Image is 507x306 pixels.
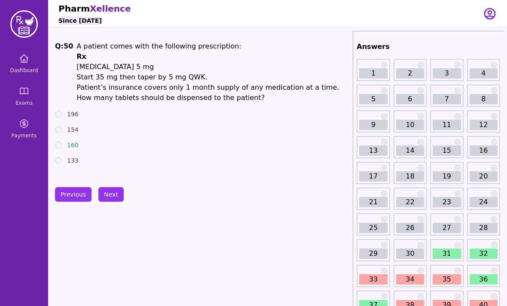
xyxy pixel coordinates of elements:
[470,68,498,79] a: 4
[67,156,79,165] label: 133
[10,10,38,38] img: PharmXellence Logo
[98,187,124,202] button: Next
[433,248,461,259] a: 31
[3,48,45,79] a: Dashboard
[359,197,387,207] a: 21
[55,41,73,103] h1: Q: 50
[359,274,387,285] a: 33
[396,68,424,79] a: 2
[67,110,79,118] label: 196
[433,274,461,285] a: 35
[357,42,500,52] h2: Answers
[396,120,424,130] a: 10
[359,223,387,233] a: 25
[76,62,349,72] li: [MEDICAL_DATA] 5 mg
[433,120,461,130] a: 11
[76,72,349,82] li: Start 35 mg then taper by 5 mg QWK.
[12,132,37,139] span: Payments
[76,41,349,52] p: A patient comes with the following prescription:
[3,113,45,144] a: Payments
[433,68,461,79] a: 3
[433,171,461,182] a: 19
[433,197,461,207] a: 23
[433,94,461,104] a: 7
[10,67,38,74] span: Dashboard
[396,197,424,207] a: 22
[396,94,424,104] a: 6
[359,120,387,130] a: 9
[3,81,45,112] a: Exams
[359,94,387,104] a: 5
[396,223,424,233] a: 26
[396,171,424,182] a: 18
[76,82,349,103] p: Patient’s insurance covers only 1 month supply of any medication at a time. How many tablets shou...
[90,3,131,14] span: Xellence
[76,52,86,61] strong: Rx
[359,145,387,156] a: 13
[359,68,387,79] a: 1
[15,100,33,106] span: Exams
[396,274,424,285] a: 34
[58,3,90,14] span: Pharm
[470,248,498,259] a: 32
[396,145,424,156] a: 14
[470,94,498,104] a: 8
[433,145,461,156] a: 15
[67,141,79,149] label: 160
[359,171,387,182] a: 17
[58,16,102,25] h6: Since [DATE]
[67,125,79,134] label: 154
[396,248,424,259] a: 30
[470,274,498,285] a: 36
[470,120,498,130] a: 12
[55,187,92,202] button: Previous
[470,171,498,182] a: 20
[433,223,461,233] a: 27
[470,197,498,207] a: 24
[359,248,387,259] a: 29
[470,145,498,156] a: 16
[470,223,498,233] a: 28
